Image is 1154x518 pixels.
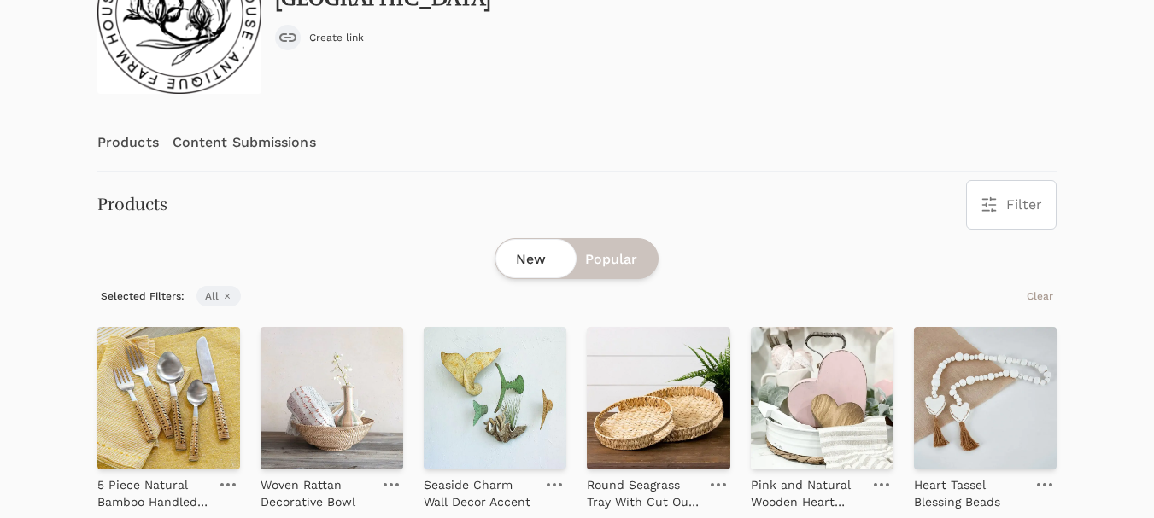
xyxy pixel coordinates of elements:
[97,476,209,510] p: 5 Piece Natural Bamboo Handled Flatware Set
[914,476,1026,510] p: Heart Tassel Blessing Beads
[173,114,316,171] a: Content Submissions
[424,476,536,510] p: Seaside Charm Wall Decor Accent
[97,193,167,217] h3: Products
[424,327,566,469] img: Seaside Charm Wall Decor Accent
[261,469,372,510] a: Woven Rattan Decorative Bowl
[97,469,209,510] a: 5 Piece Natural Bamboo Handled Flatware Set
[587,476,699,510] p: Round Seagrass Tray With Cut Out Handles
[751,476,863,510] p: Pink and Natural Wooden Heart Decor
[97,286,188,306] span: Selected Filters:
[1023,286,1057,306] button: Clear
[914,327,1057,469] img: Heart Tassel Blessing Beads
[751,327,893,469] img: Pink and Natural Wooden Heart Decor
[967,181,1056,229] button: Filter
[97,327,240,469] img: 5 Piece Natural Bamboo Handled Flatware Set
[516,249,546,270] span: New
[585,249,637,270] span: Popular
[261,327,403,469] img: Woven Rattan Decorative Bowl
[587,469,699,510] a: Round Seagrass Tray With Cut Out Handles
[309,31,364,44] span: Create link
[751,469,863,510] a: Pink and Natural Wooden Heart Decor
[261,476,372,510] p: Woven Rattan Decorative Bowl
[587,327,729,469] img: Round Seagrass Tray With Cut Out Handles
[1006,195,1042,215] span: Filter
[196,286,241,306] span: All
[424,469,536,510] a: Seaside Charm Wall Decor Accent
[914,469,1026,510] a: Heart Tassel Blessing Beads
[97,114,159,171] a: Products
[275,25,364,50] button: Create link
